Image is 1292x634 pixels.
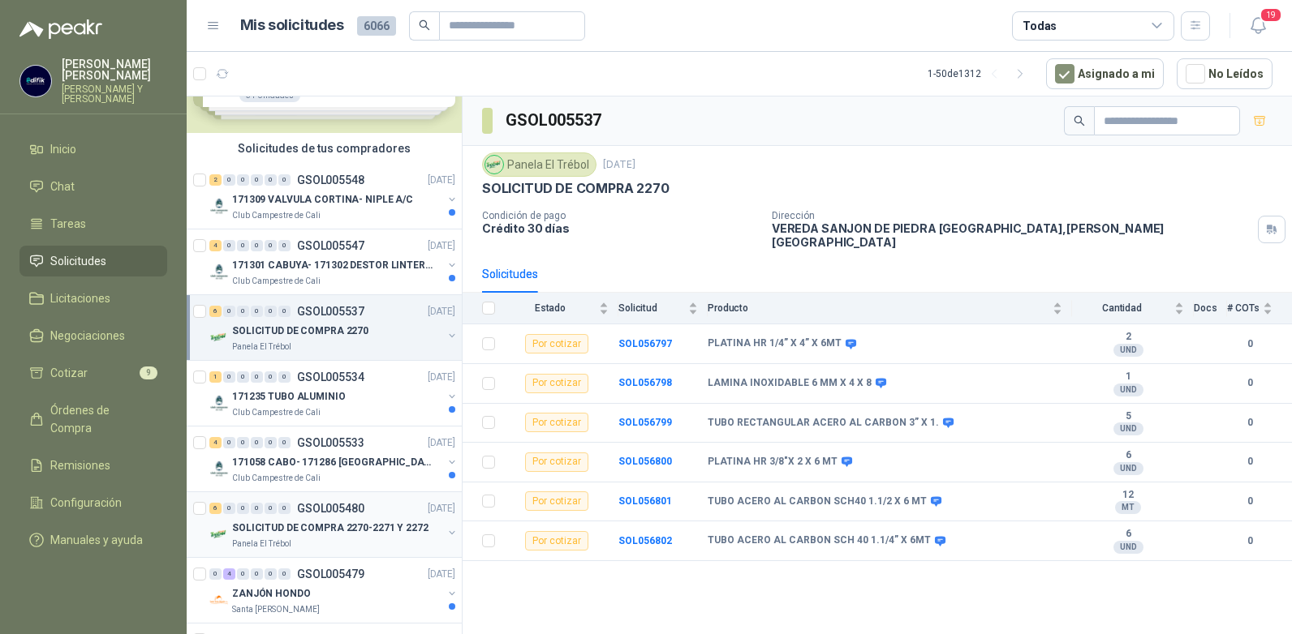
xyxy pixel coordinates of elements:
div: 0 [237,437,249,448]
a: Chat [19,171,167,202]
th: Docs [1194,293,1227,324]
p: 171301 CABUYA- 171302 DESTOR LINTER- 171305 PINZA [232,258,434,273]
a: SOL056799 [618,417,672,428]
div: 0 [251,503,263,514]
p: [DATE] [428,501,455,516]
p: [DATE] [428,567,455,582]
th: Estado [505,293,618,324]
p: GSOL005480 [297,503,364,514]
div: 0 [265,437,277,448]
img: Company Logo [209,196,229,216]
p: 171235 TUBO ALUMINIO [232,389,346,405]
b: 6 [1072,449,1184,462]
span: Solicitud [618,302,685,314]
a: Manuales y ayuda [19,525,167,555]
th: Producto [708,293,1072,324]
b: 0 [1227,375,1273,391]
th: # COTs [1227,293,1292,324]
b: 5 [1072,410,1184,423]
h3: GSOL005537 [506,108,604,133]
div: 0 [278,174,291,186]
div: 0 [223,437,235,448]
b: TUBO ACERO AL CARBON SCH40 1.1/2 X 6 MT [708,495,927,508]
div: 0 [251,371,263,383]
div: Por cotizar [525,531,588,550]
p: SOLICITUD DE COMPRA 2270 [232,323,368,339]
div: 0 [265,371,277,383]
p: Club Campestre de Cali [232,406,321,419]
b: SOL056798 [618,377,672,388]
b: 1 [1072,371,1184,383]
p: Dirección [772,210,1251,221]
a: 1 0 0 0 0 0 GSOL005534[DATE] Company Logo171235 TUBO ALUMINIOClub Campestre de Cali [209,367,459,419]
a: Configuración [19,487,167,518]
b: 0 [1227,415,1273,431]
div: 0 [237,240,249,251]
a: Remisiones [19,450,167,481]
span: Estado [505,302,596,314]
p: GSOL005479 [297,568,364,580]
div: MT [1115,501,1141,514]
p: [PERSON_NAME] [PERSON_NAME] [62,58,167,81]
div: 6 [209,306,222,317]
div: 0 [237,174,249,186]
span: search [419,19,430,31]
a: 4 0 0 0 0 0 GSOL005547[DATE] Company Logo171301 CABUYA- 171302 DESTOR LINTER- 171305 PINZAClub Ca... [209,236,459,288]
a: SOL056801 [618,495,672,507]
div: 2 [209,174,222,186]
a: 2 0 0 0 0 0 GSOL005548[DATE] Company Logo171309 VALVULA CORTINA- NIPLE A/CClub Campestre de Cali [209,170,459,222]
p: Condición de pago [482,210,759,221]
div: 0 [237,568,249,580]
div: Por cotizar [525,491,588,511]
span: Cantidad [1072,302,1171,314]
a: SOL056802 [618,535,672,546]
p: [DATE] [428,435,455,451]
p: SOLICITUD DE COMPRA 2270-2271 Y 2272 [232,520,429,536]
div: 0 [278,503,291,514]
div: 0 [265,240,277,251]
b: 6 [1072,528,1184,541]
div: 4 [209,240,222,251]
div: Solicitudes [482,265,538,283]
div: 0 [278,371,291,383]
p: SOLICITUD DE COMPRA 2270 [482,180,670,197]
p: Club Campestre de Cali [232,472,321,485]
p: Santa [PERSON_NAME] [232,603,320,616]
div: 0 [223,503,235,514]
a: Licitaciones [19,283,167,314]
div: 0 [278,437,291,448]
div: 0 [251,437,263,448]
p: GSOL005548 [297,174,364,186]
div: Por cotizar [525,452,588,472]
div: UND [1113,422,1143,435]
img: Company Logo [209,525,229,544]
div: UND [1113,462,1143,475]
span: 6066 [357,16,396,36]
b: TUBO ACERO AL CARBON SCH 40 1.1/4” X 6MT [708,534,931,547]
p: [DATE] [428,304,455,319]
a: Solicitudes [19,246,167,276]
a: 6 0 0 0 0 0 GSOL005480[DATE] Company LogoSOLICITUD DE COMPRA 2270-2271 Y 2272Panela El Trébol [209,499,459,550]
a: 6 0 0 0 0 0 GSOL005537[DATE] Company LogoSOLICITUD DE COMPRA 2270Panela El Trébol [209,302,459,353]
span: Tareas [50,215,86,233]
img: Company Logo [209,328,229,347]
div: 0 [223,306,235,317]
p: [PERSON_NAME] Y [PERSON_NAME] [62,84,167,104]
b: 0 [1227,533,1273,549]
p: GSOL005547 [297,240,364,251]
a: Negociaciones [19,320,167,351]
p: Panela El Trébol [232,341,291,353]
div: Todas [1023,17,1057,35]
div: 1 [209,371,222,383]
div: 0 [237,306,249,317]
div: 0 [278,568,291,580]
img: Company Logo [209,262,229,281]
div: UND [1113,383,1143,396]
div: 0 [223,371,235,383]
th: Solicitud [618,293,708,324]
img: Company Logo [209,590,229,610]
p: Crédito 30 días [482,221,759,235]
div: 0 [251,240,263,251]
